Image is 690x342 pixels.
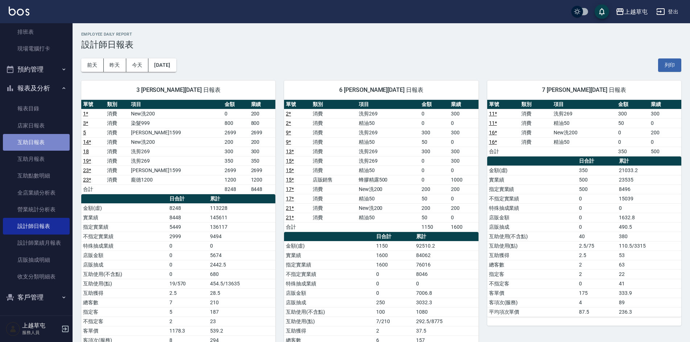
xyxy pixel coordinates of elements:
td: 0 [420,109,449,118]
td: 1200 [249,175,276,184]
td: 實業績 [284,251,374,260]
td: 精油50 [357,118,420,128]
td: 不指定客 [81,317,168,326]
img: Logo [9,7,29,16]
td: New洗200 [357,184,420,194]
td: 染髮999 [129,118,223,128]
td: 合計 [284,222,311,232]
td: 互助使用(點) [284,317,374,326]
td: New洗200 [129,137,223,147]
th: 類別 [311,100,357,109]
td: 消費 [311,118,357,128]
td: 200 [420,184,449,194]
a: 5 [83,130,86,135]
th: 業績 [249,100,276,109]
table: a dense table [487,100,681,156]
td: 0 [449,137,479,147]
td: 特殊抽成業績 [284,279,374,288]
td: 0 [449,118,479,128]
td: 2442.5 [208,260,275,269]
td: 指定實業績 [487,184,578,194]
td: 300 [223,147,249,156]
img: Person [6,322,20,336]
td: 490.5 [617,222,681,232]
td: 洗剪269 [129,147,223,156]
th: 項目 [552,100,616,109]
th: 金額 [420,100,449,109]
td: 1000 [449,175,479,184]
td: 1150 [420,222,449,232]
table: a dense table [487,156,681,317]
td: 87.5 [577,307,617,317]
td: 互助使用(不含點) [487,232,578,241]
button: 報表及分析 [3,79,70,98]
table: a dense table [284,100,478,232]
button: 客戶管理 [3,288,70,307]
td: 680 [208,269,275,279]
td: 2999 [168,232,209,241]
td: 5449 [168,222,209,232]
td: 1178.3 [168,326,209,335]
td: 136117 [208,222,275,232]
td: 145611 [208,213,275,222]
button: 前天 [81,58,104,72]
td: 236.3 [617,307,681,317]
td: 8248 [168,203,209,213]
td: 350 [616,147,649,156]
td: 28.5 [208,288,275,298]
td: 250 [374,298,414,307]
td: 200 [449,184,479,194]
span: 6 [PERSON_NAME][DATE] 日報表 [293,86,469,94]
td: 不指定客 [487,279,578,288]
button: 列印 [658,58,681,72]
td: 消費 [105,175,129,184]
td: 300 [249,147,276,156]
td: 3032.3 [414,298,479,307]
th: 累計 [617,156,681,166]
a: 店販抽成明細 [3,252,70,268]
td: 333.9 [617,288,681,298]
td: 0 [420,156,449,166]
a: 全店業績分析表 [3,184,70,201]
td: 0 [414,279,479,288]
td: 消費 [311,147,357,156]
th: 金額 [616,100,649,109]
td: 洗剪269 [357,147,420,156]
td: 92510.2 [414,241,479,251]
td: New洗200 [552,128,616,137]
td: 300 [449,156,479,166]
td: 消費 [519,118,552,128]
td: 洗剪269 [357,156,420,166]
h5: 上越草屯 [22,322,59,329]
td: 平均項次單價 [487,307,578,317]
td: 0 [649,118,681,128]
td: 0 [420,175,449,184]
td: 店販抽成 [487,222,578,232]
td: 50 [420,137,449,147]
td: 消費 [105,128,129,137]
td: 不指定實業績 [284,269,374,279]
td: 200 [449,203,479,213]
td: 2.5 [577,251,617,260]
td: 0 [420,118,449,128]
th: 項目 [357,100,420,109]
td: 100 [374,307,414,317]
td: 總客數 [487,260,578,269]
td: 0 [449,194,479,203]
h2: Employee Daily Report [81,32,681,37]
td: 0 [577,213,617,222]
td: 0 [374,279,414,288]
td: 0 [577,194,617,203]
td: 9494 [208,232,275,241]
th: 單號 [487,100,519,109]
a: 互助點數明細 [3,167,70,184]
td: 210 [208,298,275,307]
td: 200 [249,137,276,147]
td: [PERSON_NAME]1599 [129,128,223,137]
th: 日合計 [577,156,617,166]
td: 200 [223,137,249,147]
td: 1600 [374,251,414,260]
td: 84062 [414,251,479,260]
td: [PERSON_NAME]1599 [129,166,223,175]
td: 消費 [105,109,129,118]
